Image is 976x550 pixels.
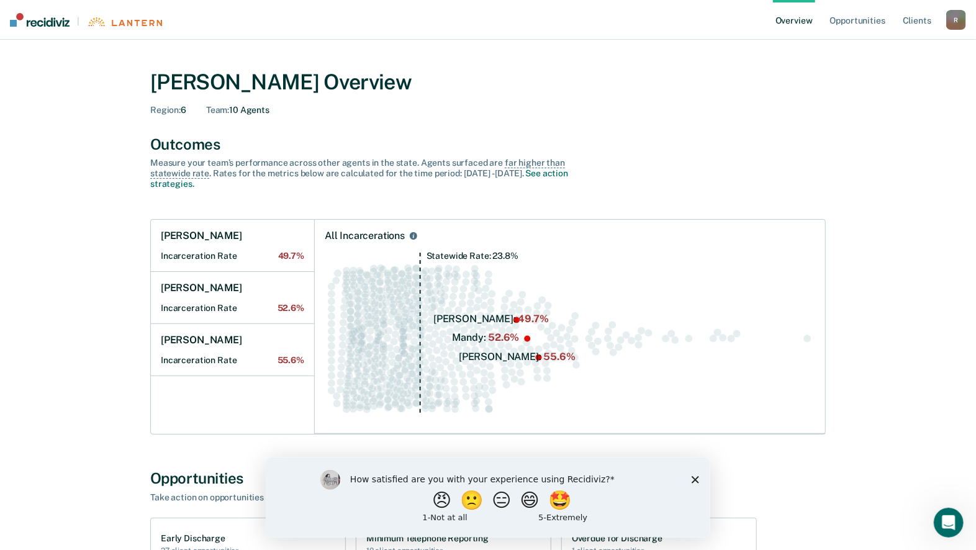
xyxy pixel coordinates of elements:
a: | [10,13,162,27]
tspan: Statewide Rate: 23.8% [427,251,518,261]
div: Opportunities [150,469,826,487]
span: 49.7% [278,251,304,261]
div: 6 [150,105,186,115]
h2: Incarceration Rate [161,303,304,313]
a: [PERSON_NAME]Incarceration Rate55.6% [151,324,314,376]
div: All Incarcerations [325,230,405,242]
iframe: Intercom live chat [934,508,964,538]
div: Swarm plot of all incarceration rates in the state for ALL caseloads, highlighting values of 49.7... [325,252,815,424]
span: 52.6% [278,303,304,313]
h1: [PERSON_NAME] [161,282,242,294]
iframe: Survey by Kim from Recidiviz [266,458,710,538]
span: | [70,16,87,27]
h1: Overdue for Discharge [572,533,662,544]
span: Region : [150,105,181,115]
div: [PERSON_NAME] Overview [150,70,826,95]
div: Take action on opportunities that clients may be eligible for. [150,492,585,503]
h1: [PERSON_NAME] [161,230,242,242]
h1: Minimum Telephone Reporting [366,533,489,544]
h2: Incarceration Rate [161,251,304,261]
div: 10 Agents [206,105,269,115]
img: Recidiviz [10,13,70,27]
span: far higher than statewide rate [150,158,565,179]
button: All Incarcerations [407,230,420,242]
span: 55.6% [278,355,304,366]
img: Lantern [87,17,162,27]
span: Team : [206,105,229,115]
a: See action strategies. [150,168,568,189]
h1: Early Discharge [161,533,239,544]
a: [PERSON_NAME]Incarceration Rate49.7% [151,220,314,272]
div: Measure your team’s performance across other agent s in the state. Agent s surfaced are . Rates f... [150,158,585,189]
a: [PERSON_NAME]Incarceration Rate52.6% [151,272,314,324]
button: R [946,10,966,30]
h1: [PERSON_NAME] [161,334,242,346]
div: Outcomes [150,135,826,153]
h2: Incarceration Rate [161,355,304,366]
